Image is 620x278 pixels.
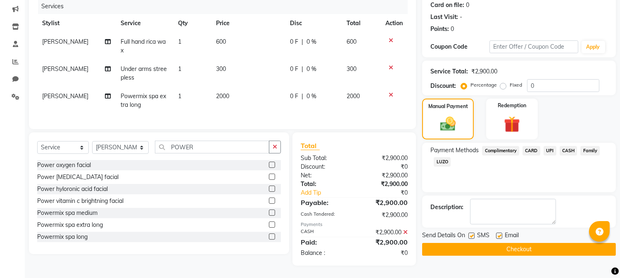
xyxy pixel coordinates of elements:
[37,197,124,205] div: Power vitamin c brightning facial
[37,161,91,170] div: Power oxygen facial
[466,1,469,9] div: 0
[430,146,479,155] span: Payment Methods
[354,154,414,163] div: ₹2,900.00
[451,25,454,33] div: 0
[121,38,166,54] span: Full hand rica wax
[499,114,525,134] img: _gift.svg
[430,42,489,51] div: Coupon Code
[347,65,357,73] span: 300
[380,14,408,33] th: Action
[173,14,211,33] th: Qty
[295,211,354,219] div: Cash Tendered:
[37,185,108,193] div: Power hyloronic acid facial
[560,146,577,155] span: CASH
[364,188,414,197] div: ₹0
[42,38,88,45] span: [PERSON_NAME]
[116,14,173,33] th: Service
[295,198,354,207] div: Payable:
[347,38,357,45] span: 600
[302,65,303,73] span: |
[354,211,414,219] div: ₹2,900.00
[430,203,463,212] div: Description:
[422,231,465,241] span: Send Details On
[155,141,269,153] input: Search or Scan
[354,249,414,257] div: ₹0
[301,141,320,150] span: Total
[42,92,88,100] span: [PERSON_NAME]
[430,82,456,90] div: Discount:
[37,221,103,229] div: Powermix spa extra long
[290,92,298,101] span: 0 F
[306,38,316,46] span: 0 %
[489,40,578,53] input: Enter Offer / Coupon Code
[422,243,616,256] button: Checkout
[342,14,381,33] th: Total
[295,163,354,171] div: Discount:
[430,1,464,9] div: Card on file:
[178,38,181,45] span: 1
[121,92,166,108] span: Powermix spa extra long
[42,65,88,73] span: [PERSON_NAME]
[428,103,468,110] label: Manual Payment
[290,65,298,73] span: 0 F
[285,14,342,33] th: Disc
[211,14,285,33] th: Price
[216,65,226,73] span: 300
[295,237,354,247] div: Paid:
[37,14,116,33] th: Stylist
[295,171,354,180] div: Net:
[505,231,519,241] span: Email
[295,180,354,188] div: Total:
[471,67,497,76] div: ₹2,900.00
[37,233,88,241] div: Powermix spa long
[216,38,226,45] span: 600
[435,115,460,133] img: _cash.svg
[295,249,354,257] div: Balance :
[470,81,497,89] label: Percentage
[434,157,451,167] span: LUZO
[460,13,462,21] div: -
[295,154,354,163] div: Sub Total:
[354,228,414,237] div: ₹2,900.00
[290,38,298,46] span: 0 F
[430,25,449,33] div: Points:
[216,92,229,100] span: 2000
[354,163,414,171] div: ₹0
[121,65,167,81] span: Under arms streepless
[354,237,414,247] div: ₹2,900.00
[523,146,540,155] span: CARD
[302,92,303,101] span: |
[544,146,556,155] span: UPI
[178,92,181,100] span: 1
[347,92,360,100] span: 2000
[430,67,468,76] div: Service Total:
[37,173,119,181] div: Power [MEDICAL_DATA] facial
[477,231,489,241] span: SMS
[354,180,414,188] div: ₹2,900.00
[482,146,519,155] span: Complimentary
[37,209,97,217] div: Powermix spa medium
[510,81,522,89] label: Fixed
[295,228,354,237] div: CASH
[354,171,414,180] div: ₹2,900.00
[582,41,605,53] button: Apply
[301,221,408,228] div: Payments
[306,92,316,101] span: 0 %
[498,102,526,109] label: Redemption
[306,65,316,73] span: 0 %
[430,13,458,21] div: Last Visit:
[178,65,181,73] span: 1
[302,38,303,46] span: |
[295,188,364,197] a: Add Tip
[580,146,600,155] span: Family
[354,198,414,207] div: ₹2,900.00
